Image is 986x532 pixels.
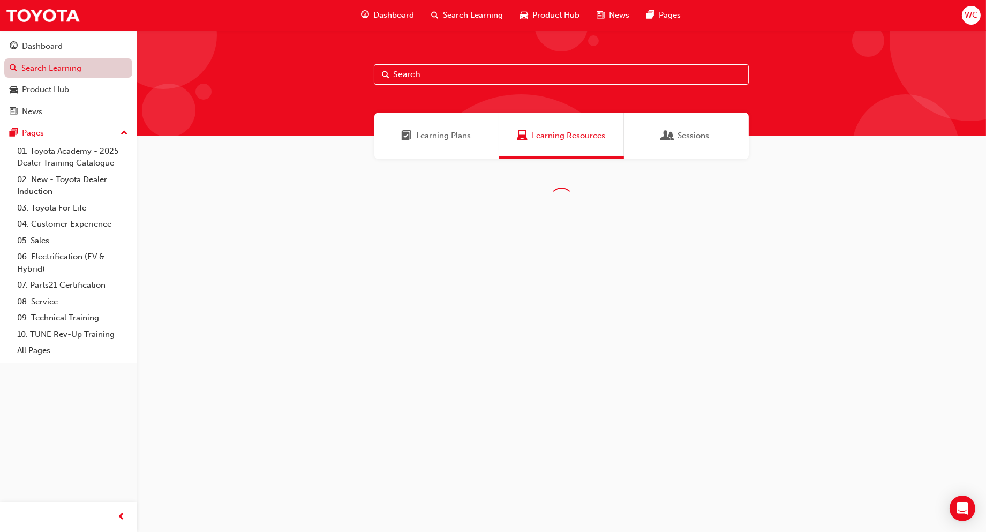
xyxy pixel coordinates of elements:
[417,130,471,142] span: Learning Plans
[22,127,44,139] div: Pages
[5,3,80,27] img: Trak
[22,84,69,96] div: Product Hub
[588,4,638,26] a: news-iconNews
[22,106,42,118] div: News
[352,4,423,26] a: guage-iconDashboard
[663,130,674,142] span: Sessions
[22,40,63,53] div: Dashboard
[13,310,132,326] a: 09. Technical Training
[597,9,605,22] span: news-icon
[374,64,749,85] input: Search...
[10,85,18,95] span: car-icon
[423,4,511,26] a: search-iconSearch Learning
[609,9,629,21] span: News
[659,9,681,21] span: Pages
[402,130,412,142] span: Learning Plans
[13,326,132,343] a: 10. TUNE Rev-Up Training
[965,9,978,21] span: WC
[4,123,132,143] button: Pages
[13,200,132,216] a: 03. Toyota For Life
[121,126,128,140] span: up-icon
[13,171,132,200] a: 02. New - Toyota Dealer Induction
[374,113,499,159] a: Learning PlansLearning Plans
[4,34,132,123] button: DashboardSearch LearningProduct HubNews
[646,9,654,22] span: pages-icon
[10,107,18,117] span: news-icon
[13,233,132,249] a: 05. Sales
[962,6,981,25] button: WC
[13,249,132,277] a: 06. Electrification (EV & Hybrid)
[950,496,975,521] div: Open Intercom Messenger
[443,9,503,21] span: Search Learning
[4,36,132,56] a: Dashboard
[431,9,439,22] span: search-icon
[4,58,132,78] a: Search Learning
[678,130,710,142] span: Sessions
[10,64,17,73] span: search-icon
[517,130,528,142] span: Learning Resources
[532,9,579,21] span: Product Hub
[624,113,749,159] a: SessionsSessions
[13,342,132,359] a: All Pages
[4,102,132,122] a: News
[10,129,18,138] span: pages-icon
[10,42,18,51] span: guage-icon
[4,80,132,100] a: Product Hub
[13,277,132,294] a: 07. Parts21 Certification
[499,113,624,159] a: Learning ResourcesLearning Resources
[13,294,132,310] a: 08. Service
[638,4,689,26] a: pages-iconPages
[511,4,588,26] a: car-iconProduct Hub
[13,216,132,233] a: 04. Customer Experience
[373,9,414,21] span: Dashboard
[13,143,132,171] a: 01. Toyota Academy - 2025 Dealer Training Catalogue
[520,9,528,22] span: car-icon
[382,69,389,81] span: Search
[361,9,369,22] span: guage-icon
[532,130,605,142] span: Learning Resources
[118,511,126,524] span: prev-icon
